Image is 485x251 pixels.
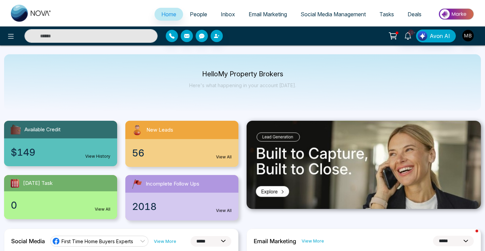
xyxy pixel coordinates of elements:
img: availableCredit.svg [10,123,22,136]
img: todayTask.svg [10,178,20,189]
span: [DATE] Task [23,179,53,187]
a: Social Media Management [294,8,373,21]
a: New Leads56View All [121,121,242,167]
span: People [190,11,207,18]
button: Avon AI [416,30,456,42]
span: Email Marketing [249,11,287,18]
img: Nova CRM Logo [11,5,52,22]
a: Deals [401,8,428,21]
a: Home [155,8,183,21]
a: View History [85,153,110,159]
img: newLeads.svg [131,123,144,136]
a: View All [216,154,232,160]
p: Hello My Property Brokers [189,71,296,77]
span: Incomplete Follow Ups [146,180,199,188]
a: View More [302,238,324,244]
span: First Time Home Buyers Experts [61,238,133,245]
span: 56 [132,146,144,160]
img: Lead Flow [418,31,427,41]
span: Inbox [221,11,235,18]
a: Email Marketing [242,8,294,21]
a: 10+ [400,30,416,41]
img: User Avatar [462,30,474,41]
span: Available Credit [24,126,60,134]
a: View All [216,208,232,214]
span: Social Media Management [301,11,366,18]
span: 2018 [132,199,157,214]
h2: Email Marketing [254,238,296,245]
span: Avon AI [430,32,450,40]
span: New Leads [146,126,173,134]
a: Tasks [373,8,401,21]
a: People [183,8,214,21]
a: Incomplete Follow Ups2018View All [121,175,242,220]
h2: Social Media [11,238,45,245]
img: followUps.svg [131,178,143,190]
span: Tasks [379,11,394,18]
span: 0 [11,198,17,212]
span: Deals [408,11,421,18]
span: $149 [11,145,35,159]
iframe: Intercom live chat [462,228,478,244]
span: Home [161,11,176,18]
img: Market-place.gif [432,6,481,22]
img: . [247,121,481,209]
span: 10+ [408,30,414,36]
a: View All [95,206,110,212]
a: Inbox [214,8,242,21]
a: View More [154,238,176,245]
p: Here's what happening in your account [DATE]. [189,82,296,88]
